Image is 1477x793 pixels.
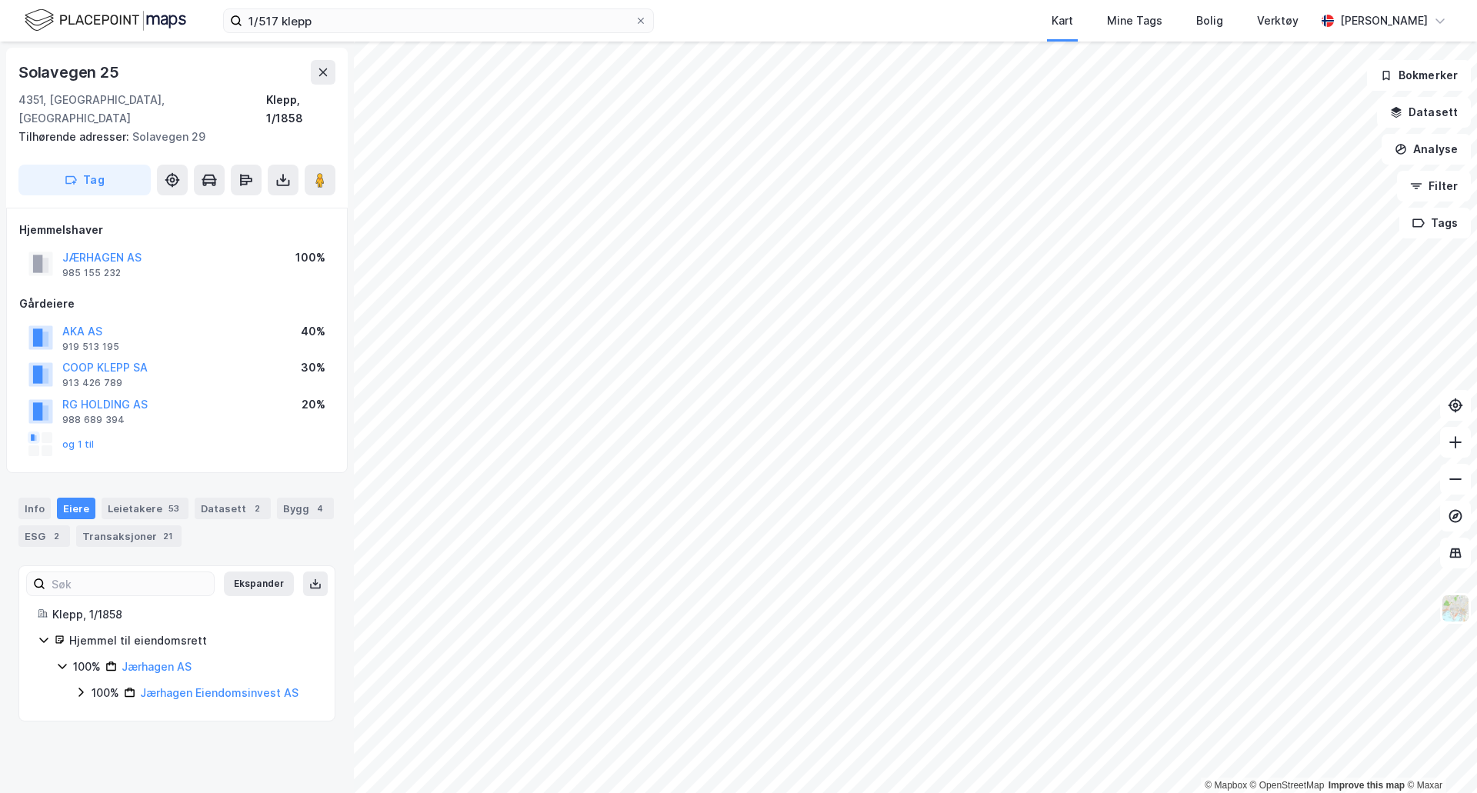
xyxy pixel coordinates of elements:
[18,91,266,128] div: 4351, [GEOGRAPHIC_DATA], [GEOGRAPHIC_DATA]
[242,9,635,32] input: Søk på adresse, matrikkel, gårdeiere, leietakere eller personer
[1205,780,1247,791] a: Mapbox
[92,684,119,702] div: 100%
[160,528,175,544] div: 21
[73,658,101,676] div: 100%
[25,7,186,34] img: logo.f888ab2527a4732fd821a326f86c7f29.svg
[48,528,64,544] div: 2
[1196,12,1223,30] div: Bolig
[301,358,325,377] div: 30%
[76,525,182,547] div: Transaksjoner
[57,498,95,519] div: Eiere
[18,128,323,146] div: Solavegen 29
[1382,134,1471,165] button: Analyse
[18,525,70,547] div: ESG
[266,91,335,128] div: Klepp, 1/1858
[140,686,298,699] a: Jærhagen Eiendomsinvest AS
[18,130,132,143] span: Tilhørende adresser:
[62,341,119,353] div: 919 513 195
[19,221,335,239] div: Hjemmelshaver
[62,377,122,389] div: 913 426 789
[18,498,51,519] div: Info
[1250,780,1325,791] a: OpenStreetMap
[224,571,294,596] button: Ekspander
[302,395,325,414] div: 20%
[62,267,121,279] div: 985 155 232
[102,498,188,519] div: Leietakere
[1399,208,1471,238] button: Tags
[52,605,316,624] div: Klepp, 1/1858
[195,498,271,519] div: Datasett
[1257,12,1299,30] div: Verktøy
[165,501,182,516] div: 53
[1400,719,1477,793] div: Kontrollprogram for chat
[1400,719,1477,793] iframe: Chat Widget
[1329,780,1405,791] a: Improve this map
[18,60,122,85] div: Solavegen 25
[301,322,325,341] div: 40%
[1367,60,1471,91] button: Bokmerker
[69,631,316,650] div: Hjemmel til eiendomsrett
[1340,12,1428,30] div: [PERSON_NAME]
[122,660,192,673] a: Jærhagen AS
[312,501,328,516] div: 4
[62,414,125,426] div: 988 689 394
[1397,171,1471,202] button: Filter
[277,498,334,519] div: Bygg
[18,165,151,195] button: Tag
[1107,12,1162,30] div: Mine Tags
[295,248,325,267] div: 100%
[45,572,214,595] input: Søk
[249,501,265,516] div: 2
[1441,594,1470,623] img: Z
[19,295,335,313] div: Gårdeiere
[1052,12,1073,30] div: Kart
[1377,97,1471,128] button: Datasett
